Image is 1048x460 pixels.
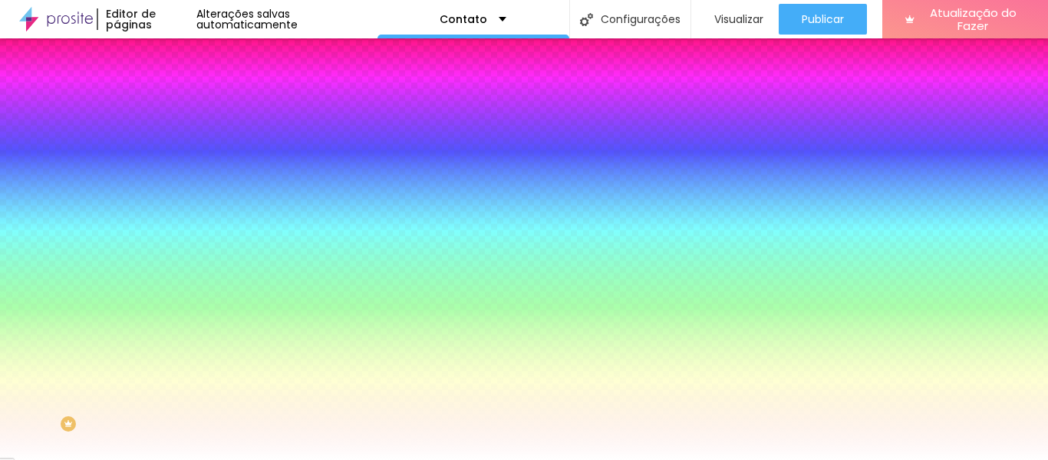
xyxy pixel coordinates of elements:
font: Configurações [601,12,681,27]
font: Atualização do Fazer [930,5,1017,34]
font: Visualizar [714,12,763,27]
button: Publicar [779,4,867,35]
font: Publicar [802,12,844,27]
img: Ícone [580,13,593,26]
font: Editor de páginas [106,6,156,32]
button: Visualizar [691,4,779,35]
font: Alterações salvas automaticamente [196,6,298,32]
font: Contato [440,12,487,27]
